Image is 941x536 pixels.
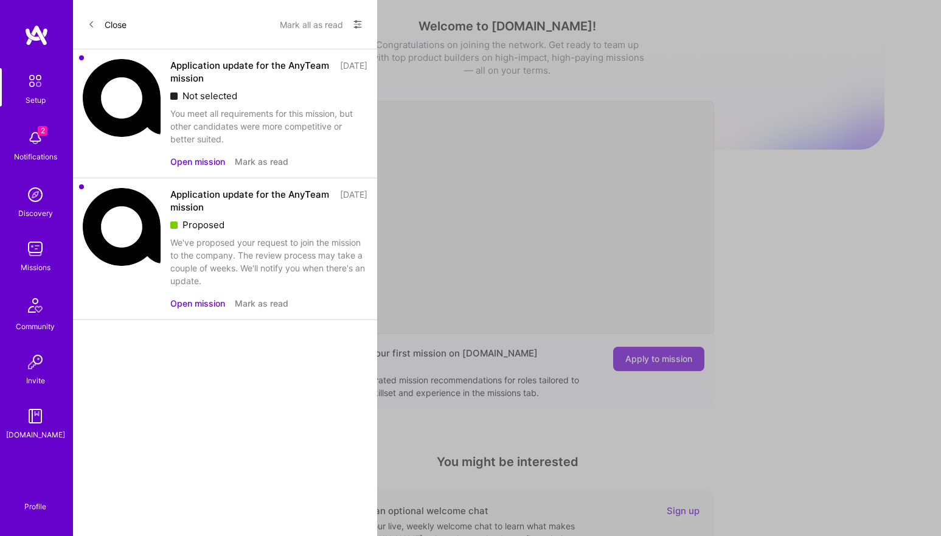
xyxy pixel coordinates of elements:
[21,291,50,320] img: Community
[21,261,50,274] div: Missions
[18,207,53,220] div: Discovery
[23,237,47,261] img: teamwork
[170,236,367,287] div: We've proposed your request to join the mission to the company. The review process may take a cou...
[24,500,46,512] div: Profile
[280,15,343,34] button: Mark all as read
[340,59,367,85] div: [DATE]
[23,68,48,94] img: setup
[340,188,367,214] div: [DATE]
[170,297,225,310] button: Open mission
[88,15,127,34] button: Close
[170,89,367,102] div: Not selected
[170,107,367,145] div: You meet all requirements for this mission, but other candidates were more competitive or better ...
[23,350,47,374] img: Invite
[26,374,45,387] div: Invite
[235,297,288,310] button: Mark as read
[6,428,65,441] div: [DOMAIN_NAME]
[24,24,49,46] img: logo
[83,188,161,266] img: Company Logo
[26,94,46,106] div: Setup
[235,155,288,168] button: Mark as read
[20,487,50,512] a: Profile
[170,155,225,168] button: Open mission
[170,218,367,231] div: Proposed
[23,404,47,428] img: guide book
[170,59,333,85] div: Application update for the AnyTeam mission
[170,188,333,214] div: Application update for the AnyTeam mission
[16,320,55,333] div: Community
[83,59,161,137] img: Company Logo
[23,183,47,207] img: discovery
